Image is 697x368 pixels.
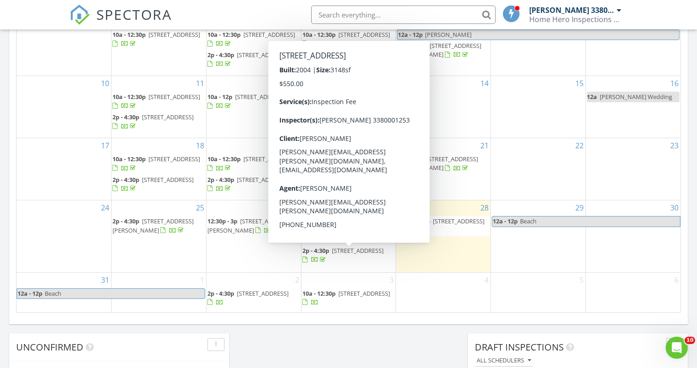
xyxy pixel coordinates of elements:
span: [STREET_ADDRESS] [433,217,484,225]
span: [STREET_ADDRESS][PERSON_NAME] [397,41,481,58]
a: 2p - 4:30p [STREET_ADDRESS] [112,112,205,132]
a: 2p - 4:30p [STREET_ADDRESS] [112,113,194,130]
div: [PERSON_NAME] 3380001253 [529,6,614,15]
span: 12a - 12p [17,289,43,298]
a: Go to September 6, 2025 [673,273,680,287]
span: SPECTORA [96,5,172,24]
td: Go to August 23, 2025 [585,138,680,200]
span: [PERSON_NAME] [425,30,472,39]
span: Beach [520,217,537,225]
span: [STREET_ADDRESS][PERSON_NAME] [207,217,292,234]
span: 12a - 12p [492,216,518,226]
span: [STREET_ADDRESS] [148,155,200,163]
a: Go to August 19, 2025 [289,138,301,153]
a: 10a - 12:30p [STREET_ADDRESS] [112,92,205,111]
a: 10a - 12:30p [STREET_ADDRESS] [207,154,300,174]
a: Go to August 10, 2025 [99,76,111,91]
a: 2p - 4:30p [STREET_ADDRESS] [207,50,300,70]
span: [STREET_ADDRESS] [235,93,287,101]
a: 2p - 4:30p [STREET_ADDRESS][PERSON_NAME] [112,217,194,234]
span: 10a - 12:30p [397,217,430,225]
span: [PERSON_NAME] Wedding [600,93,672,101]
span: 2p - 4:30p [397,155,424,163]
span: [STREET_ADDRESS] [332,93,384,101]
a: Go to August 24, 2025 [99,200,111,215]
a: Go to August 23, 2025 [668,138,680,153]
span: 2p - 4:30p [302,246,329,255]
td: Go to August 9, 2025 [585,13,680,76]
span: [STREET_ADDRESS] [338,289,390,298]
a: 2p - 4:30p [STREET_ADDRESS][PERSON_NAME] [397,155,478,172]
a: 10a - 12:30p [STREET_ADDRESS] [112,29,205,49]
span: [STREET_ADDRESS][PERSON_NAME][PERSON_NAME] [302,217,390,243]
a: 10a - 12:30p [STREET_ADDRESS] [302,30,390,47]
span: Unconfirmed [16,341,83,353]
a: Go to August 25, 2025 [194,200,206,215]
span: 10a - 12:30p [207,155,241,163]
span: 10a - 12:30p [207,30,241,39]
a: 10a - 12:30p [STREET_ADDRESS] [207,29,300,49]
span: 10a - 12p [207,93,232,101]
span: [STREET_ADDRESS][PERSON_NAME] [302,51,384,68]
span: 12a [587,93,597,101]
a: Go to August 17, 2025 [99,138,111,153]
td: Go to August 21, 2025 [396,138,491,200]
a: Go to August 18, 2025 [194,138,206,153]
td: Go to August 15, 2025 [491,76,586,138]
td: Go to August 31, 2025 [17,272,112,312]
img: The Best Home Inspection Software - Spectora [70,5,90,25]
td: Go to August 18, 2025 [112,138,207,200]
td: Go to August 22, 2025 [491,138,586,200]
span: 10a - 12:30p [112,93,146,101]
a: 2p - 4:30p [STREET_ADDRESS][PERSON_NAME] [112,216,205,236]
a: 10a - 12:30p [STREET_ADDRESS] [112,93,200,110]
td: Go to September 6, 2025 [585,272,680,312]
td: Go to August 20, 2025 [301,138,396,200]
div: All schedulers [477,357,531,364]
span: 10a - 12:30p [302,289,336,298]
a: 2p - 4:30p [STREET_ADDRESS] [112,175,205,194]
span: 2p - 4:30p [112,217,139,225]
a: 10a - 12:30p [STREET_ADDRESS] [397,216,490,236]
a: Go to August 26, 2025 [289,200,301,215]
span: 10 [685,337,695,344]
td: Go to August 29, 2025 [491,200,586,272]
td: Go to August 11, 2025 [112,76,207,138]
span: [STREET_ADDRESS] [148,93,200,101]
a: 11:30a - 2p [STREET_ADDRESS][PERSON_NAME] [397,41,490,60]
a: 2p - 4:30p [STREET_ADDRESS][PERSON_NAME] [397,154,490,174]
a: Go to September 3, 2025 [388,273,396,287]
a: 10a - 12:30p [STREET_ADDRESS] [112,154,205,174]
a: 2p - 4:30p [STREET_ADDRESS] [302,92,395,111]
td: Go to September 3, 2025 [301,272,396,312]
span: [STREET_ADDRESS][PERSON_NAME] [302,155,382,172]
a: Go to September 2, 2025 [293,273,301,287]
span: [STREET_ADDRESS] [142,113,194,121]
a: 10a - 12p [STREET_ADDRESS] [207,92,300,111]
a: Go to August 12, 2025 [289,76,301,91]
a: 12:30p - 3p [STREET_ADDRESS][PERSON_NAME] [207,217,292,234]
span: 2p - 4:30p [207,51,234,59]
span: 12:30p - 3p [207,217,237,225]
a: 10a - 12:30p [STREET_ADDRESS] [302,289,390,306]
td: Go to August 10, 2025 [17,76,112,138]
span: Draft Inspections [475,341,564,353]
a: Go to August 31, 2025 [99,273,111,287]
td: Go to August 7, 2025 [396,13,491,76]
td: Go to August 17, 2025 [17,138,112,200]
td: Go to September 2, 2025 [206,272,301,312]
a: SPECTORA [70,12,172,32]
td: Go to August 28, 2025 [396,200,491,272]
a: 2p - 4:30p [STREET_ADDRESS] [207,175,300,194]
td: Go to August 5, 2025 [206,13,301,76]
a: Go to August 13, 2025 [384,76,396,91]
a: 2p - 4:30p [STREET_ADDRESS] [207,51,289,68]
a: 10a - 12:30p [STREET_ADDRESS] [112,155,200,172]
button: All schedulers [475,355,533,367]
a: Go to August 14, 2025 [478,76,490,91]
span: 2p - 4:30p [207,175,234,184]
a: 10a - 12p [STREET_ADDRESS][PERSON_NAME] [302,155,382,172]
td: Go to September 4, 2025 [396,272,491,312]
td: Go to August 14, 2025 [396,76,491,138]
td: Go to August 12, 2025 [206,76,301,138]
